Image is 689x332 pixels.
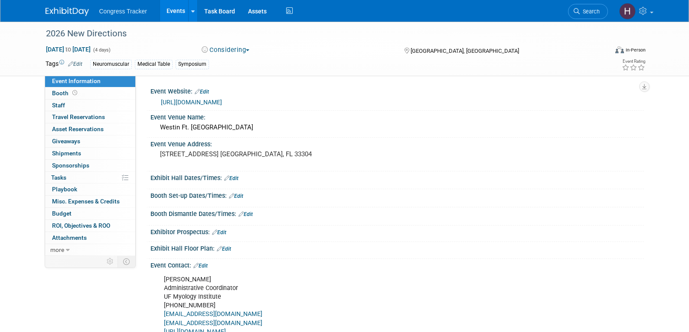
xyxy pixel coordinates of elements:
div: Event Website: [150,85,644,96]
a: Attachments [45,232,135,244]
a: Edit [238,211,253,217]
td: Personalize Event Tab Strip [103,256,118,267]
span: Booth not reserved yet [71,90,79,96]
span: Travel Reservations [52,113,105,120]
div: Exhibit Hall Dates/Times: [150,171,644,183]
a: ROI, Objectives & ROO [45,220,135,232]
span: Search [580,8,600,15]
a: [URL][DOMAIN_NAME] [161,99,222,106]
pre: [STREET_ADDRESS] [GEOGRAPHIC_DATA], FL 33304 [160,150,346,158]
a: Edit [195,89,209,95]
div: Medical Table [135,60,173,69]
img: Heather Jones [619,3,636,19]
span: Event Information [52,77,101,84]
span: [DATE] [DATE] [46,45,91,53]
a: Edit [229,193,243,199]
a: Giveaways [45,135,135,147]
a: Shipments [45,148,135,159]
span: Asset Reservations [52,126,104,132]
span: Congress Tracker [99,8,147,15]
div: Event Venue Address: [150,138,644,148]
a: Booth [45,87,135,99]
span: to [64,46,72,53]
span: (4 days) [92,47,111,53]
span: [GEOGRAPHIC_DATA], [GEOGRAPHIC_DATA] [411,48,519,54]
a: more [45,244,135,256]
a: [EMAIL_ADDRESS][DOMAIN_NAME] [164,319,262,327]
div: Neuromuscular [90,60,132,69]
a: Sponsorships [45,160,135,171]
a: Playbook [45,184,135,195]
a: Search [568,4,608,19]
a: [EMAIL_ADDRESS][DOMAIN_NAME] [164,310,262,318]
span: Tasks [51,174,66,181]
span: more [50,246,64,253]
span: Sponsorships [52,162,89,169]
a: Budget [45,208,135,219]
a: Edit [68,61,82,67]
span: Staff [52,102,65,109]
span: Shipments [52,150,81,157]
div: 2026 New Directions [43,26,595,42]
div: Event Venue Name: [150,111,644,122]
a: Edit [193,263,208,269]
div: Event Contact: [150,259,644,270]
div: Event Format [557,45,646,58]
div: Event Rating [622,59,645,64]
span: ROI, Objectives & ROO [52,222,110,229]
img: ExhibitDay [46,7,89,16]
a: Tasks [45,172,135,184]
a: Event Information [45,75,135,87]
div: Booth Set-up Dates/Times: [150,189,644,200]
div: Exhibitor Prospectus: [150,226,644,237]
span: Budget [52,210,72,217]
a: Asset Reservations [45,123,135,135]
a: Misc. Expenses & Credits [45,196,135,207]
div: Westin Ft. [GEOGRAPHIC_DATA] [157,121,637,134]
span: Booth [52,90,79,97]
a: Edit [217,246,231,252]
span: Misc. Expenses & Credits [52,198,120,205]
span: Attachments [52,234,87,241]
div: Exhibit Hall Floor Plan: [150,242,644,253]
button: Considering [199,45,253,55]
td: Tags [46,59,82,69]
span: Playbook [52,186,77,193]
img: Format-Inperson.png [615,46,624,53]
div: In-Person [625,47,646,53]
a: Staff [45,100,135,111]
div: Symposium [176,60,209,69]
td: Toggle Event Tabs [118,256,135,267]
a: Edit [224,175,238,181]
span: Giveaways [52,138,80,145]
a: Edit [212,229,226,235]
div: Booth Dismantle Dates/Times: [150,207,644,219]
a: Travel Reservations [45,111,135,123]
